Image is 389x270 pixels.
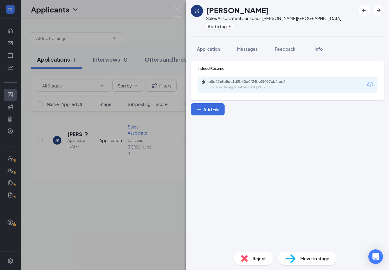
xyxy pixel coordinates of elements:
[197,46,220,52] span: Application
[275,46,295,52] span: Feedback
[373,5,384,16] button: ArrowRight
[206,15,341,21] div: Sales Associate at Carlsbad -[PERSON_NAME][GEOGRAPHIC_DATA]
[195,8,199,14] div: JK
[237,46,258,52] span: Messages
[206,23,233,29] button: PlusAdd a tag
[315,46,323,52] span: Info
[206,5,269,15] h1: [PERSON_NAME]
[360,7,368,14] svg: ArrowLeftNew
[253,255,266,262] span: Reject
[191,103,225,115] button: Add FilePlus
[208,85,300,90] div: Uploaded by applicant on [DATE] 19:17:37
[300,255,329,262] span: Move to stage
[201,79,206,84] svg: Paperclip
[368,249,383,264] div: Open Intercom Messenger
[201,79,300,90] a: Paperclipb0d226fb5dc1d2b40d0f24be2f037cb4.pdfUploaded by applicant on [DATE] 19:17:37
[367,81,374,88] svg: Download
[375,7,382,14] svg: ArrowRight
[196,106,202,112] svg: Plus
[228,25,232,28] svg: Plus
[359,5,370,16] button: ArrowLeftNew
[198,66,377,71] div: Indeed Resume
[208,79,294,84] div: b0d226fb5dc1d2b40d0f24be2f037cb4.pdf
